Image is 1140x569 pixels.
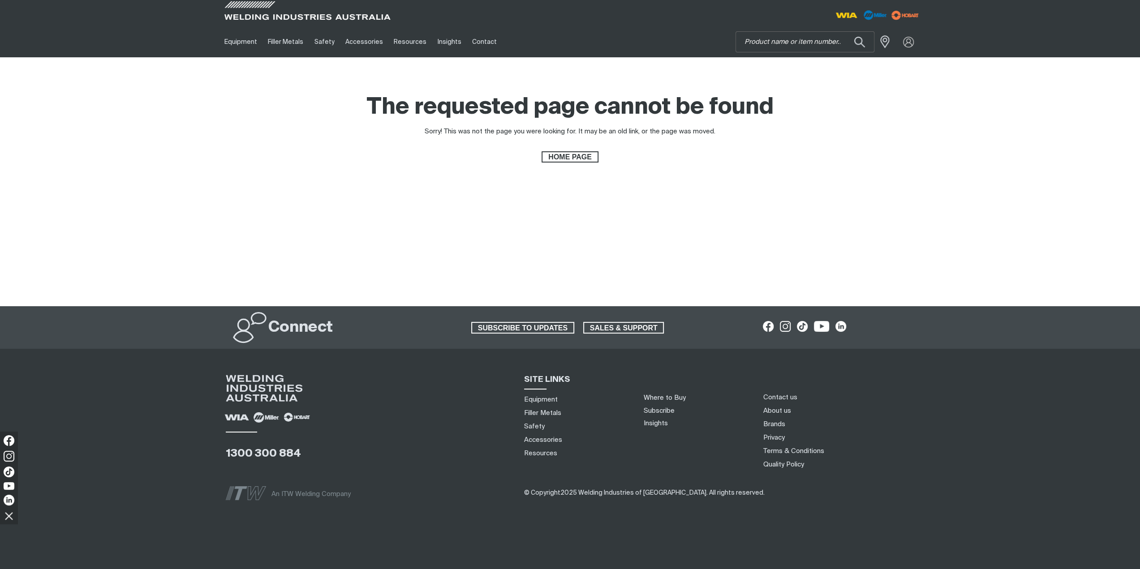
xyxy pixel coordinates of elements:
[889,9,921,22] img: miller
[763,460,804,469] a: Quality Policy
[471,322,574,334] a: SUBSCRIBE TO UPDATES
[1,508,17,523] img: hide socials
[4,482,14,490] img: YouTube
[763,433,784,442] a: Privacy
[388,26,432,57] a: Resources
[584,322,663,334] span: SALES & SUPPORT
[340,26,388,57] a: Accessories
[524,422,545,431] a: Safety
[524,408,561,418] a: Filler Metals
[524,449,557,458] a: Resources
[309,26,340,57] a: Safety
[763,419,785,429] a: Brands
[425,127,715,137] div: Sorry! This was not the page you were looking for. It may be an old link, or the page was moved.
[644,420,668,427] a: Insights
[521,393,633,460] nav: Sitemap
[467,26,502,57] a: Contact
[760,390,931,471] nav: Footer
[366,93,774,122] h1: The requested page cannot be found
[763,393,797,402] a: Contact us
[524,395,558,404] a: Equipment
[644,394,686,401] a: Where to Buy
[268,318,333,338] h2: Connect
[542,151,597,163] span: HOME PAGE
[524,376,570,384] span: SITE LINKS
[262,26,309,57] a: Filler Metals
[226,448,301,459] a: 1300 300 884
[219,26,262,57] a: Equipment
[524,490,765,496] span: © Copyright 2025 Welding Industries of [GEOGRAPHIC_DATA] . All rights reserved.
[644,407,675,414] a: Subscribe
[271,491,351,497] span: An ITW Welding Company
[4,451,14,462] img: Instagram
[4,495,14,505] img: LinkedIn
[763,406,791,415] a: About us
[524,489,765,496] span: ​​​​​​​​​​​​​​​​​​ ​​​​​​
[542,151,598,163] a: HOME PAGE
[472,322,573,334] span: SUBSCRIBE TO UPDATES
[4,466,14,477] img: TikTok
[432,26,466,57] a: Insights
[763,446,824,456] a: Terms & Conditions
[219,26,746,57] nav: Main
[736,32,874,52] input: Product name or item number...
[844,31,875,52] button: Search products
[4,435,14,446] img: Facebook
[583,322,664,334] a: SALES & SUPPORT
[524,435,562,445] a: Accessories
